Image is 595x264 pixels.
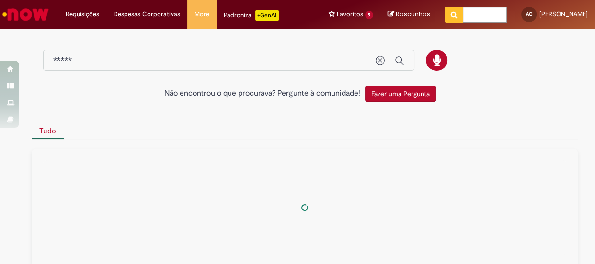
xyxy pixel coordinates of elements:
h2: Não encontrou o que procurava? Pergunte à comunidade! [164,89,360,98]
span: Rascunhos [396,10,430,19]
span: Requisições [66,10,99,19]
a: Rascunhos [388,10,430,19]
button: Fazer uma Pergunta [365,86,436,102]
span: AC [526,11,532,17]
div: Padroniza [224,10,279,21]
span: Favoritos [337,10,363,19]
span: More [195,10,209,19]
p: +GenAi [255,10,279,21]
button: Pesquisar [445,7,463,23]
span: 9 [365,11,373,19]
span: Despesas Corporativas [114,10,180,19]
img: ServiceNow [1,5,50,24]
span: [PERSON_NAME] [539,10,588,18]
